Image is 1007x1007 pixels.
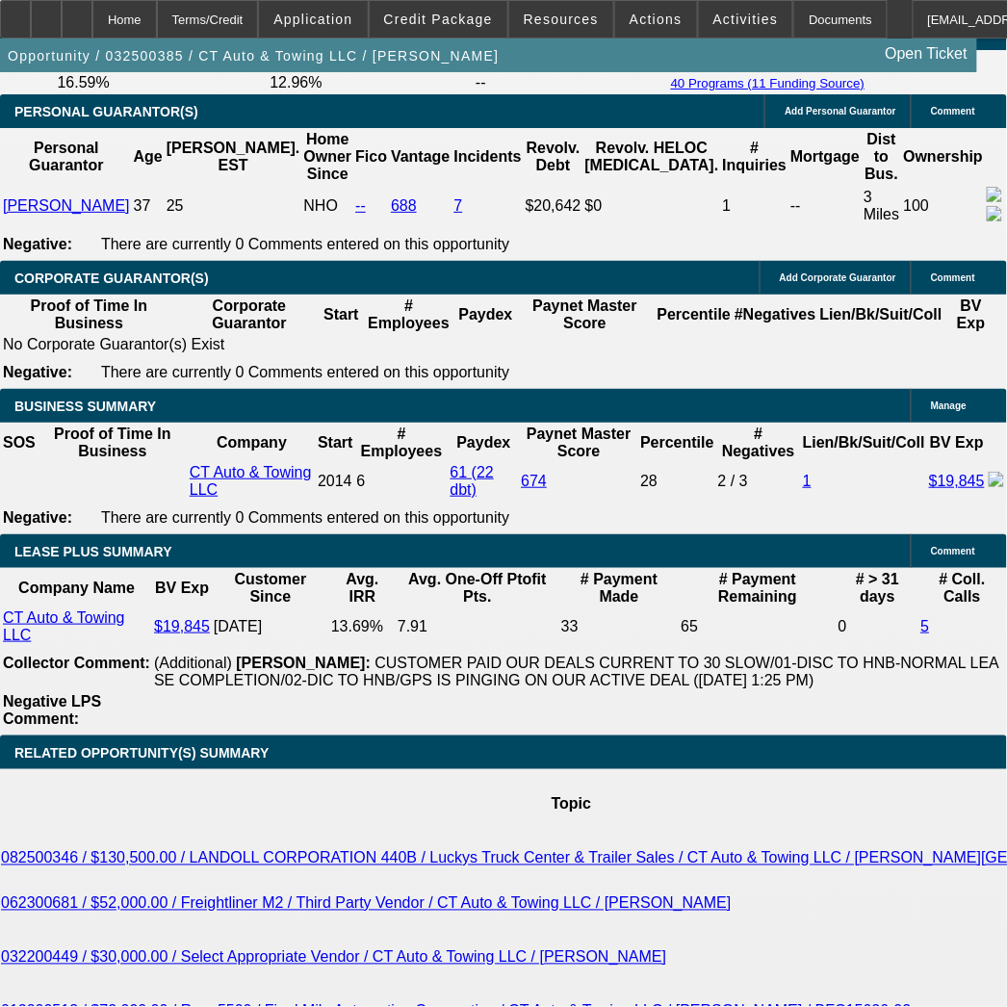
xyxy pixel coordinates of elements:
b: Start [318,434,352,451]
img: facebook-icon.png [987,187,1002,202]
span: (Additional) [154,655,232,671]
b: Negative: [3,509,72,526]
b: # > 31 days [856,571,899,605]
b: # Employees [361,426,442,459]
span: There are currently 0 Comments entered on this opportunity [101,236,509,252]
img: linkedin-icon.png [987,206,1002,221]
td: 37 [133,186,164,226]
b: Paydex [459,306,513,323]
td: 0 [838,608,918,645]
span: Comment [931,272,975,283]
b: Ownership [904,148,984,165]
b: Lien/Bk/Suit/Coll [803,434,925,451]
b: Mortgage [790,148,860,165]
span: Comment [931,546,975,556]
th: Proof of Time In Business [39,425,187,461]
b: Avg. IRR [346,571,378,605]
a: CT Auto & Towing LLC [3,609,125,643]
b: [PERSON_NAME]. EST [167,140,300,173]
b: Revolv. Debt [527,140,581,173]
td: 1 [722,186,788,226]
b: Paynet Master Score [532,297,637,331]
span: There are currently 0 Comments entered on this opportunity [101,364,509,380]
td: 65 [681,608,836,645]
td: 16.59% [56,73,267,92]
b: #Negatives [735,306,816,323]
b: Incidents [454,148,522,165]
b: # Coll. Calls [940,571,986,605]
b: BV Exp [930,434,984,451]
b: BV Exp [155,580,209,596]
b: Fico [355,148,387,165]
b: Age [134,148,163,165]
div: 2 / 3 [718,473,799,490]
td: [DATE] [213,608,328,645]
b: Customer Since [235,571,307,605]
span: CUSTOMER PAID OUR DEALS CURRENT TO 30 SLOW/01-DISC TO HNB-NORMAL LEASE COMPLETION/02-DIC TO HNB/G... [154,655,999,688]
td: NHO [303,186,353,226]
td: 3 Miles [863,186,900,226]
button: Actions [615,1,697,38]
a: 032200449 / $30,000.00 / Select Appropriate Vendor / CT Auto & Towing LLC / [PERSON_NAME] [1,949,666,966]
button: Resources [509,1,613,38]
b: # Employees [368,297,449,331]
td: 12.96% [269,73,473,92]
td: 25 [166,186,301,226]
span: Add Personal Guarantor [785,106,896,116]
td: 100 [903,186,985,226]
span: Resources [524,12,599,27]
button: Application [259,1,367,38]
td: $0 [584,186,720,226]
b: Paynet Master Score [527,426,632,459]
b: # Inquiries [723,140,788,173]
b: # Negatives [722,426,795,459]
td: 2014 [317,463,353,500]
a: 7 [454,197,463,214]
b: Dist to Bus. [865,131,899,182]
span: Comment [931,106,975,116]
b: Vantage [391,148,450,165]
td: 33 [560,608,679,645]
span: Manage [931,400,967,411]
div: 28 [640,473,713,490]
span: CORPORATE GUARANTOR(S) [14,271,209,286]
b: Negative LPS Comment: [3,693,101,727]
span: There are currently 0 Comments entered on this opportunity [101,509,509,526]
a: $19,845 [929,473,985,489]
b: Start [323,306,358,323]
a: 062300681 / $52,000.00 / Freightliner M2 / Third Party Vendor / CT Auto & Towing LLC / [PERSON_NAME] [1,895,732,912]
b: Avg. One-Off Ptofit Pts. [408,571,546,605]
span: LEASE PLUS SUMMARY [14,544,172,559]
a: Open Ticket [878,38,975,70]
td: -- [475,73,662,92]
b: Revolv. HELOC [MEDICAL_DATA]. [585,140,719,173]
th: SOS [2,425,37,461]
b: Percentile [658,306,731,323]
a: CT Auto & Towing LLC [190,464,312,498]
td: 7.91 [397,608,558,645]
span: RELATED OPPORTUNITY(S) SUMMARY [14,745,269,761]
a: 5 [921,618,930,634]
button: Activities [699,1,793,38]
img: facebook-icon.png [989,472,1004,487]
a: [PERSON_NAME] [3,197,130,214]
a: 688 [391,197,417,214]
span: Actions [630,12,683,27]
b: Paydex [456,434,510,451]
a: $19,845 [154,618,210,634]
a: 674 [521,473,547,489]
span: 6 [357,473,366,489]
b: Percentile [640,434,713,451]
a: -- [355,197,366,214]
b: Negative: [3,364,72,380]
b: # Payment Remaining [718,571,797,605]
span: Activities [713,12,779,27]
td: 13.69% [330,608,395,645]
b: Negative: [3,236,72,252]
button: 40 Programs (11 Funding Source) [665,75,871,91]
td: -- [789,186,861,226]
td: No Corporate Guarantor(s) Exist [2,335,1005,354]
b: Lien/Bk/Suit/Coll [820,306,942,323]
th: Proof of Time In Business [2,297,176,333]
span: Add Corporate Guarantor [780,272,896,283]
